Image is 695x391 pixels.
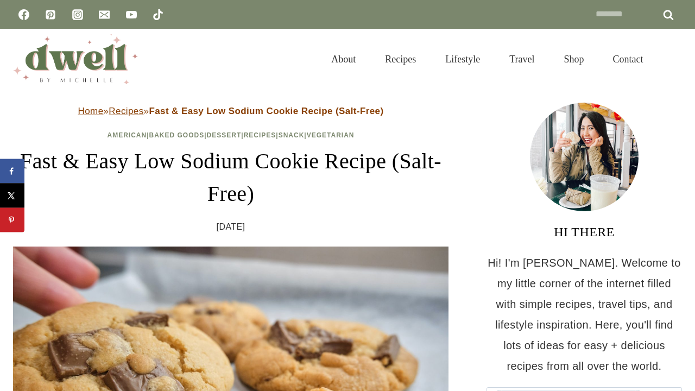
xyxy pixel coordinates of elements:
[40,4,61,26] a: Pinterest
[149,106,383,116] strong: Fast & Easy Low Sodium Cookie Recipe (Salt-Free)
[317,40,658,78] nav: Primary Navigation
[495,40,549,78] a: Travel
[147,4,169,26] a: TikTok
[67,4,89,26] a: Instagram
[244,131,276,139] a: Recipes
[121,4,142,26] a: YouTube
[317,40,370,78] a: About
[108,131,147,139] a: American
[370,40,431,78] a: Recipes
[109,106,143,116] a: Recipes
[307,131,355,139] a: Vegetarian
[431,40,495,78] a: Lifestyle
[13,4,35,26] a: Facebook
[78,106,384,116] span: » »
[217,219,245,235] time: [DATE]
[486,253,682,376] p: Hi! I'm [PERSON_NAME]. Welcome to my little corner of the internet filled with simple recipes, tr...
[207,131,242,139] a: Dessert
[664,50,682,68] button: View Search Form
[13,34,138,84] img: DWELL by michelle
[93,4,115,26] a: Email
[78,106,104,116] a: Home
[486,222,682,242] h3: HI THERE
[549,40,598,78] a: Shop
[108,131,355,139] span: | | | | |
[149,131,205,139] a: Baked Goods
[598,40,658,78] a: Contact
[279,131,305,139] a: Snack
[13,145,448,210] h1: Fast & Easy Low Sodium Cookie Recipe (Salt-Free)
